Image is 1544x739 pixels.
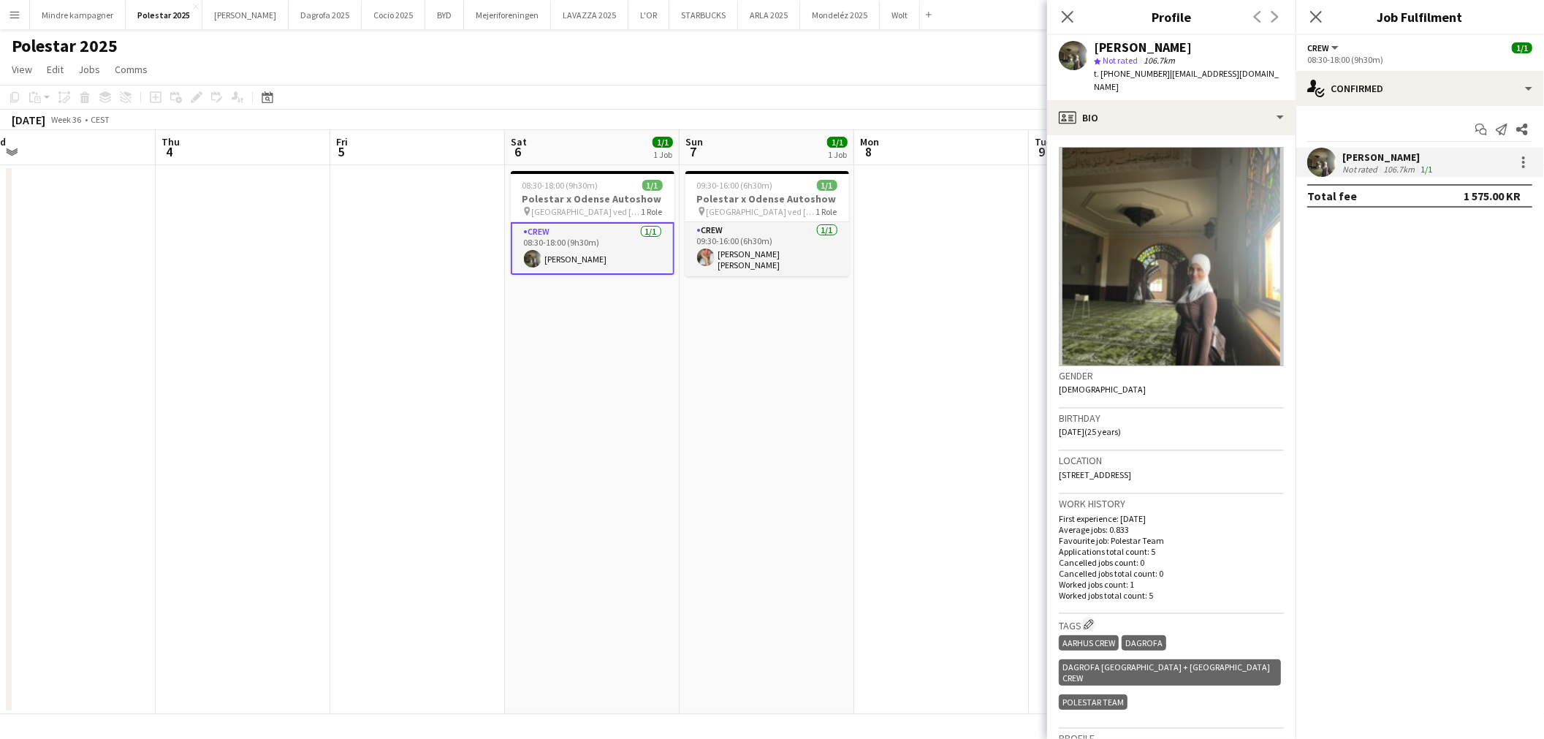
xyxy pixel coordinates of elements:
[336,135,348,148] span: Fri
[685,192,849,205] h3: Polestar x Odense Autoshow
[1059,590,1284,601] p: Worked jobs total count: 5
[511,135,527,148] span: Sat
[1059,513,1284,524] p: First experience: [DATE]
[551,1,628,29] button: LAVAZZA 2025
[1094,68,1279,92] span: | [EMAIL_ADDRESS][DOMAIN_NAME]
[880,1,920,29] button: Wolt
[362,1,425,29] button: Cocio 2025
[1035,135,1051,148] span: Tue
[289,1,362,29] button: Dagrofa 2025
[1059,469,1131,480] span: [STREET_ADDRESS]
[1059,557,1284,568] p: Cancelled jobs count: 0
[109,60,153,79] a: Comms
[858,143,879,160] span: 8
[1059,659,1281,686] div: Dagrofa [GEOGRAPHIC_DATA] + [GEOGRAPHIC_DATA] Crew
[1307,42,1341,53] button: Crew
[511,222,674,275] app-card-role: Crew1/108:30-18:00 (9h30m)[PERSON_NAME]
[685,171,849,276] app-job-card: 09:30-16:00 (6h30m)1/1Polestar x Odense Autoshow [GEOGRAPHIC_DATA] ved [GEOGRAPHIC_DATA].1 RoleCr...
[1296,7,1544,26] h3: Job Fulfilment
[1059,635,1119,651] div: Aarhus Crew
[827,137,848,148] span: 1/1
[1094,68,1170,79] span: t. [PHONE_NUMBER]
[1059,426,1121,437] span: [DATE] (25 years)
[697,180,773,191] span: 09:30-16:00 (6h30m)
[1059,412,1284,425] h3: Birthday
[1047,100,1296,135] div: Bio
[511,192,674,205] h3: Polestar x Odense Autoshow
[685,222,849,276] app-card-role: Crew1/109:30-16:00 (6h30m)[PERSON_NAME] [PERSON_NAME]
[159,143,180,160] span: 4
[425,1,464,29] button: BYD
[1059,384,1146,395] span: [DEMOGRAPHIC_DATA]
[1464,189,1521,203] div: 1 575.00 KR
[669,1,738,29] button: STARBUCKS
[1380,164,1418,175] div: 106.7km
[1059,524,1284,535] p: Average jobs: 0.833
[1047,7,1296,26] h3: Profile
[522,180,598,191] span: 08:30-18:00 (9h30m)
[707,206,816,217] span: [GEOGRAPHIC_DATA] ved [GEOGRAPHIC_DATA].
[1059,617,1284,632] h3: Tags
[509,143,527,160] span: 6
[828,149,847,160] div: 1 Job
[1059,497,1284,510] h3: Work history
[1307,42,1329,53] span: Crew
[683,143,703,160] span: 7
[1103,55,1138,66] span: Not rated
[161,135,180,148] span: Thu
[653,149,672,160] div: 1 Job
[1296,71,1544,106] div: Confirmed
[12,63,32,76] span: View
[41,60,69,79] a: Edit
[48,114,85,125] span: Week 36
[12,113,45,127] div: [DATE]
[511,171,674,275] app-job-card: 08:30-18:00 (9h30m)1/1Polestar x Odense Autoshow [GEOGRAPHIC_DATA] ved [GEOGRAPHIC_DATA].1 RoleCr...
[78,63,100,76] span: Jobs
[685,135,703,148] span: Sun
[72,60,106,79] a: Jobs
[1059,546,1284,557] p: Applications total count: 5
[12,35,118,57] h1: Polestar 2025
[1059,579,1284,590] p: Worked jobs count: 1
[1342,164,1380,175] div: Not rated
[642,206,663,217] span: 1 Role
[532,206,642,217] span: [GEOGRAPHIC_DATA] ved [GEOGRAPHIC_DATA].
[1122,635,1166,651] div: Dagrofa
[1059,454,1284,467] h3: Location
[1342,151,1435,164] div: [PERSON_NAME]
[817,180,837,191] span: 1/1
[816,206,837,217] span: 1 Role
[47,63,64,76] span: Edit
[1421,164,1432,175] app-skills-label: 1/1
[1094,41,1192,54] div: [PERSON_NAME]
[334,143,348,160] span: 5
[738,1,800,29] button: ARLA 2025
[1059,369,1284,382] h3: Gender
[91,114,110,125] div: CEST
[1512,42,1532,53] span: 1/1
[800,1,880,29] button: Mondeléz 2025
[202,1,289,29] button: [PERSON_NAME]
[653,137,673,148] span: 1/1
[126,1,202,29] button: Polestar 2025
[1059,535,1284,546] p: Favourite job: Polestar Team
[1059,568,1284,579] p: Cancelled jobs total count: 0
[628,1,669,29] button: L'OR
[642,180,663,191] span: 1/1
[860,135,879,148] span: Mon
[1059,694,1127,710] div: Polestar Team
[30,1,126,29] button: Mindre kampagner
[115,63,148,76] span: Comms
[1307,189,1357,203] div: Total fee
[464,1,551,29] button: Mejeriforeningen
[1059,147,1284,366] img: Crew avatar or photo
[1307,54,1532,65] div: 08:30-18:00 (9h30m)
[1032,143,1051,160] span: 9
[1141,55,1178,66] span: 106.7km
[6,60,38,79] a: View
